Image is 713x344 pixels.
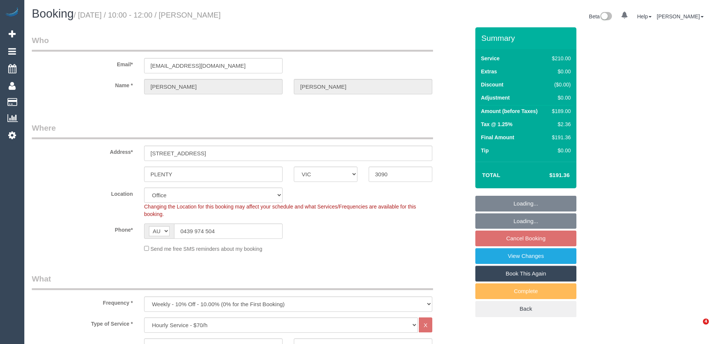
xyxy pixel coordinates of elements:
strong: Total [482,172,500,178]
label: Extras [481,68,497,75]
input: First Name* [144,79,283,94]
label: Phone* [26,223,138,234]
input: Suburb* [144,167,283,182]
label: Type of Service * [26,317,138,328]
label: Address* [26,146,138,156]
a: Beta [589,13,612,19]
label: Frequency * [26,296,138,307]
div: $210.00 [549,55,571,62]
img: Automaid Logo [4,7,19,18]
label: Adjustment [481,94,510,101]
input: Phone* [174,223,283,239]
a: Help [637,13,652,19]
div: $189.00 [549,107,571,115]
a: View Changes [475,248,576,264]
h4: $191.36 [527,172,570,179]
label: Email* [26,58,138,68]
span: Changing the Location for this booking may affect your schedule and what Services/Frequencies are... [144,204,416,217]
label: Final Amount [481,134,514,141]
a: Back [475,301,576,317]
div: $0.00 [549,147,571,154]
label: Discount [481,81,503,88]
input: Email* [144,58,283,73]
div: $191.36 [549,134,571,141]
label: Name * [26,79,138,89]
iframe: Intercom live chat [688,319,706,337]
input: Last Name* [294,79,432,94]
label: Location [26,188,138,198]
span: Send me free SMS reminders about my booking [150,246,262,252]
h3: Summary [481,34,573,42]
div: $0.00 [549,94,571,101]
label: Tip [481,147,489,154]
legend: Who [32,35,433,52]
label: Service [481,55,500,62]
legend: Where [32,122,433,139]
input: Post Code* [369,167,432,182]
label: Tax @ 1.25% [481,121,512,128]
span: 4 [703,319,709,325]
img: New interface [600,12,612,22]
div: $0.00 [549,68,571,75]
small: / [DATE] / 10:00 - 12:00 / [PERSON_NAME] [74,11,221,19]
span: Booking [32,7,74,20]
a: Book This Again [475,266,576,281]
div: ($0.00) [549,81,571,88]
legend: What [32,273,433,290]
a: [PERSON_NAME] [657,13,704,19]
div: $2.36 [549,121,571,128]
label: Amount (before Taxes) [481,107,537,115]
